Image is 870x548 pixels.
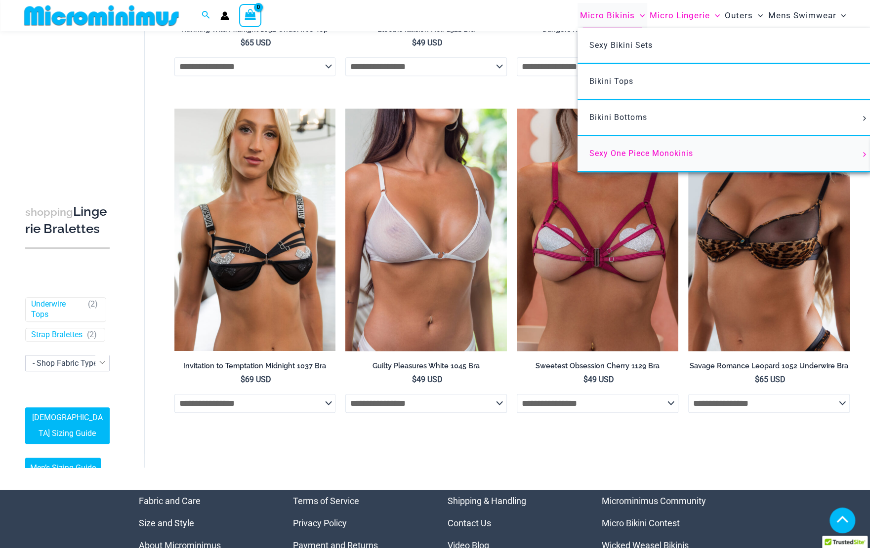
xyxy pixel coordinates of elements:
span: Sexy One Piece Monokinis [589,149,693,158]
a: Men’s Sizing Guide [25,458,101,478]
span: shopping [25,206,73,218]
span: ( ) [88,299,98,320]
span: $ [412,375,416,384]
span: Mens Swimwear [768,3,836,28]
span: 2 [89,330,94,339]
span: 2 [90,299,95,309]
img: Guilty Pleasures White 1045 Bra 01 [345,109,507,351]
span: $ [412,38,416,47]
img: Savage Romance Leopard 1052 Underwire Bra 01 [688,109,850,351]
a: [DEMOGRAPHIC_DATA] Sizing Guide [25,407,110,444]
h2: Guilty Pleasures White 1045 Bra [345,361,507,371]
img: MM SHOP LOGO FLAT [20,4,183,27]
img: Sweetest Obsession Cherry 1129 Bra 01 [517,109,678,351]
span: - Shop Fabric Type [25,355,110,371]
a: Sweetest Obsession Cherry 1129 Bra [517,361,678,374]
a: Guilty Pleasures White 1045 Bra [345,361,507,374]
h2: Savage Romance Leopard 1052 Underwire Bra [688,361,850,371]
h2: Invitation to Temptation Midnight 1037 Bra [174,361,336,371]
a: Underwire Tops [31,299,83,320]
a: Terms of Service [293,496,359,506]
a: Savage Romance Leopard 1052 Underwire Bra [688,361,850,374]
span: - Shop Fabric Type [26,355,109,371]
a: Strap Bralettes [31,330,83,340]
span: $ [755,375,759,384]
a: Microminimus Community [602,496,706,506]
a: Shipping & Handling [448,496,526,506]
span: Sexy Bikini Sets [589,40,653,50]
a: Fabric and Care [139,496,201,506]
a: Contact Us [448,518,491,528]
span: Micro Bikinis [580,3,635,28]
h3: Lingerie Bralettes [25,203,110,237]
h2: Sweetest Obsession Cherry 1129 Bra [517,361,678,371]
a: Micro BikinisMenu ToggleMenu Toggle [578,3,647,28]
a: Invitation to Temptation Midnight 1037 Bra 01Invitation to Temptation Midnight 1037 Bra 02Invitat... [174,109,336,351]
bdi: 49 USD [412,38,443,47]
span: Menu Toggle [859,152,870,157]
span: Menu Toggle [635,3,645,28]
a: OutersMenu ToggleMenu Toggle [722,3,765,28]
a: Micro LingerieMenu ToggleMenu Toggle [647,3,722,28]
a: Size and Style [139,518,194,528]
a: Account icon link [220,11,229,20]
span: $ [241,375,245,384]
bdi: 49 USD [412,375,443,384]
a: Search icon link [202,9,210,22]
bdi: 49 USD [583,375,614,384]
span: ( ) [87,330,97,340]
span: $ [241,38,245,47]
span: Menu Toggle [836,3,846,28]
span: Menu Toggle [753,3,763,28]
span: - Shop Fabric Type [33,358,97,368]
a: Micro Bikini Contest [602,518,680,528]
span: Micro Lingerie [650,3,710,28]
span: Menu Toggle [710,3,720,28]
span: $ [583,375,588,384]
bdi: 69 USD [241,375,271,384]
bdi: 65 USD [755,375,786,384]
a: View Shopping Cart, empty [239,4,262,27]
a: Invitation to Temptation Midnight 1037 Bra [174,361,336,374]
span: Bikini Bottoms [589,113,647,122]
nav: Site Navigation [576,1,850,30]
bdi: 65 USD [241,38,271,47]
a: Mens SwimwearMenu ToggleMenu Toggle [765,3,848,28]
a: Savage Romance Leopard 1052 Underwire Bra 01Savage Romance Leopard 1052 Underwire Bra 02Savage Ro... [688,109,850,351]
a: Guilty Pleasures White 1045 Bra 01Guilty Pleasures White 1045 Bra 02Guilty Pleasures White 1045 B... [345,109,507,351]
a: Privacy Policy [293,518,347,528]
img: Invitation to Temptation Midnight 1037 Bra 01 [174,109,336,351]
span: Outers [725,3,753,28]
span: Menu Toggle [859,116,870,121]
a: Sweetest Obsession Cherry 1129 Bra 01Sweetest Obsession Cherry 1129 Bra 6119 Bottom 1939 05Sweete... [517,109,678,351]
span: Bikini Tops [589,77,633,86]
